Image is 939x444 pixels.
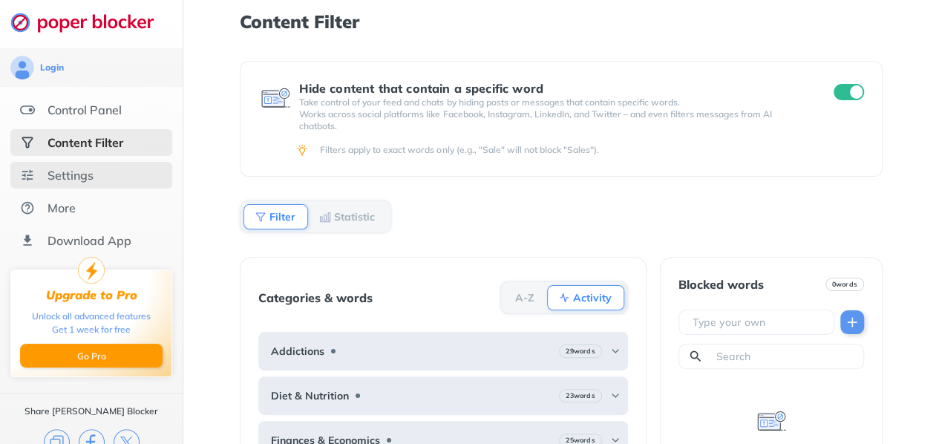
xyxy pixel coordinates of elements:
[558,292,570,304] img: Activity
[20,135,35,150] img: social-selected.svg
[299,82,806,95] div: Hide content that contain a specific word
[515,293,534,302] b: A-Z
[334,212,375,221] b: Statistic
[258,291,373,304] div: Categories & words
[255,211,266,223] img: Filter
[48,200,76,215] div: More
[20,344,163,368] button: Go Pro
[271,345,324,357] b: Addictions
[48,102,122,117] div: Control Panel
[20,168,35,183] img: settings.svg
[24,405,158,417] div: Share [PERSON_NAME] Blocker
[20,200,35,215] img: about.svg
[566,391,595,401] b: 23 words
[299,108,806,132] p: Works across social platforms like Facebook, Instagram, LinkedIn, and Twitter – and even filters ...
[48,233,131,248] div: Download App
[832,279,857,290] b: 0 words
[320,144,861,156] div: Filters apply to exact words only (e.g., "Sale" will not block "Sales").
[319,211,331,223] img: Statistic
[240,12,882,31] h1: Content Filter
[48,135,123,150] div: Content Filter
[10,56,34,79] img: avatar.svg
[573,293,612,302] b: Activity
[691,315,828,330] input: Type your own
[48,168,94,183] div: Settings
[52,323,131,336] div: Get 1 week for free
[46,288,137,302] div: Upgrade to Pro
[78,257,105,284] img: upgrade-to-pro.svg
[271,390,349,402] b: Diet & Nutrition
[10,12,170,33] img: logo-webpage.svg
[32,310,151,323] div: Unlock all advanced features
[40,62,64,74] div: Login
[269,212,295,221] b: Filter
[715,349,857,364] input: Search
[299,97,806,108] p: Take control of your feed and chats by hiding posts or messages that contain specific words.
[20,233,35,248] img: download-app.svg
[566,346,595,356] b: 29 words
[678,278,764,291] div: Blocked words
[20,102,35,117] img: features.svg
